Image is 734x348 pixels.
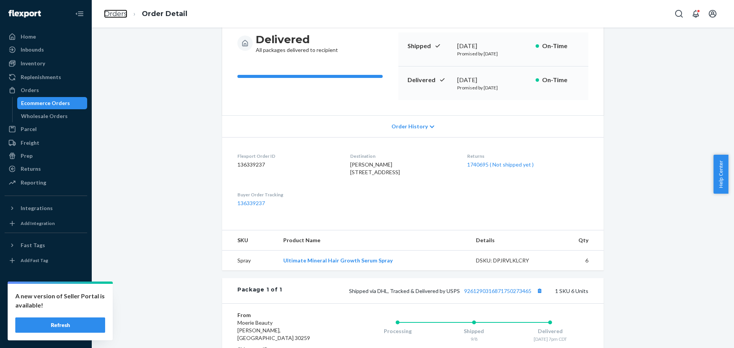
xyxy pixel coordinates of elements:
[72,6,87,21] button: Close Navigation
[5,176,87,189] a: Reporting
[457,42,529,50] div: [DATE]
[350,161,400,175] span: [PERSON_NAME] [STREET_ADDRESS]
[534,286,544,296] button: Copy tracking number
[5,84,87,96] a: Orders
[15,317,105,333] button: Refresh
[470,230,554,251] th: Details
[277,230,470,251] th: Product Name
[688,6,703,21] button: Open notifications
[467,161,534,168] a: 1740695 ( Not shipped yet )
[5,314,87,326] a: Help Center
[21,73,61,81] div: Replenishments
[98,3,193,25] ol: breadcrumbs
[21,139,39,147] div: Freight
[237,311,329,319] dt: From
[5,137,87,149] a: Freight
[408,76,451,84] p: Delivered
[237,319,310,341] span: Moerie Beauty [PERSON_NAME], [GEOGRAPHIC_DATA] 30259
[464,288,531,294] a: 9261290316871750273465
[21,86,39,94] div: Orders
[554,251,604,271] td: 6
[476,257,548,264] div: DSKU: DPJRVLKLCRY
[21,179,46,186] div: Reporting
[408,42,451,50] p: Shipped
[457,50,529,57] p: Promised by [DATE]
[256,32,338,54] div: All packages delivered to recipient
[21,99,70,107] div: Ecommerce Orders
[671,6,687,21] button: Open Search Box
[21,125,37,133] div: Parcel
[5,123,87,135] a: Parcel
[5,44,87,56] a: Inbounds
[222,230,277,251] th: SKU
[237,286,282,296] div: Package 1 of 1
[237,200,265,206] a: 136339237
[5,254,87,267] a: Add Fast Tag
[283,257,393,264] a: Ultimate Mineral Hair Growth Serum Spray
[512,336,588,342] div: [DATE] 7pm CDT
[8,10,41,18] img: Flexport logo
[5,71,87,83] a: Replenishments
[5,163,87,175] a: Returns
[5,150,87,162] a: Prep
[436,327,512,335] div: Shipped
[222,251,277,271] td: Spray
[359,327,436,335] div: Processing
[17,110,88,122] a: Wholesale Orders
[15,291,105,310] p: A new version of Seller Portal is available!
[713,155,728,194] button: Help Center
[21,165,41,173] div: Returns
[21,46,44,53] div: Inbounds
[282,286,588,296] div: 1 SKU 6 Units
[5,301,87,313] a: Talk to Support
[5,57,87,70] a: Inventory
[436,336,512,342] div: 9/8
[542,76,579,84] p: On-Time
[349,288,544,294] span: Shipped via DHL, Tracked & Delivered by USPS
[705,6,720,21] button: Open account menu
[542,42,579,50] p: On-Time
[21,220,55,227] div: Add Integration
[5,288,87,300] a: Settings
[21,112,68,120] div: Wholesale Orders
[21,60,45,67] div: Inventory
[21,257,48,264] div: Add Fast Tag
[5,202,87,214] button: Integrations
[104,10,127,18] a: Orders
[21,204,53,212] div: Integrations
[237,153,338,159] dt: Flexport Order ID
[457,84,529,91] p: Promised by [DATE]
[17,97,88,109] a: Ecommerce Orders
[142,10,187,18] a: Order Detail
[237,191,338,198] dt: Buyer Order Tracking
[237,161,338,168] dd: 136339237
[391,123,428,130] span: Order History
[256,32,338,46] h3: Delivered
[350,153,455,159] dt: Destination
[21,33,36,40] div: Home
[5,31,87,43] a: Home
[21,152,32,160] div: Prep
[554,230,604,251] th: Qty
[5,239,87,251] button: Fast Tags
[21,241,45,249] div: Fast Tags
[467,153,588,159] dt: Returns
[5,327,87,339] button: Give Feedback
[5,217,87,230] a: Add Integration
[457,76,529,84] div: [DATE]
[512,327,588,335] div: Delivered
